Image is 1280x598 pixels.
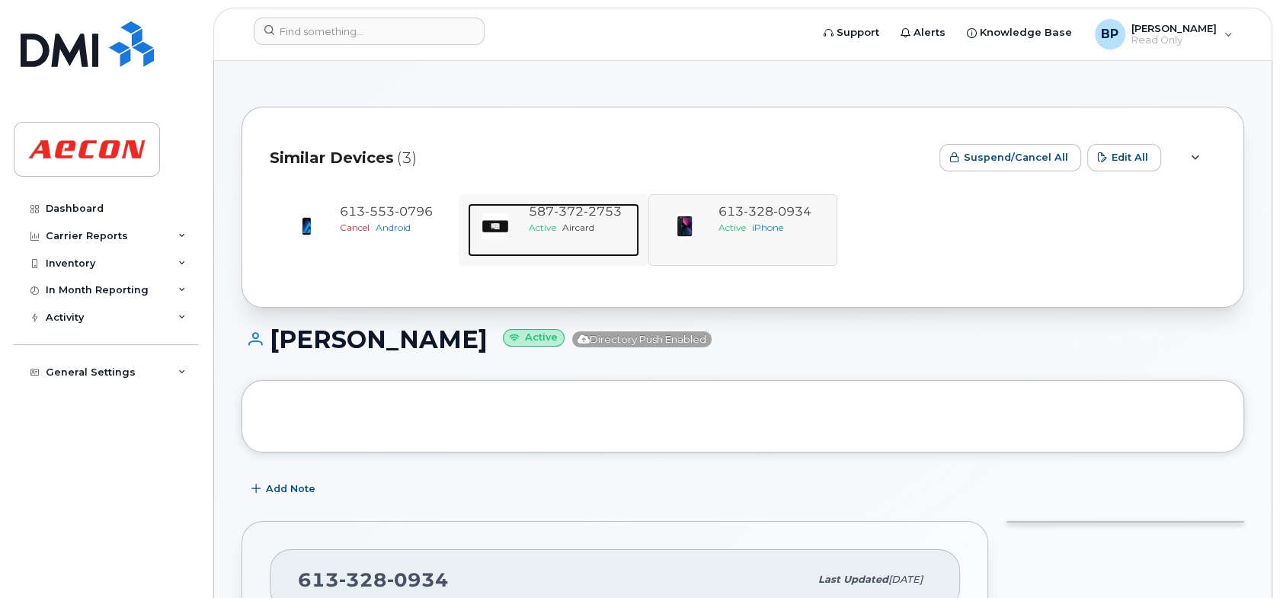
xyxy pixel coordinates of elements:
[572,331,712,347] span: Directory Push Enabled
[242,326,1244,353] h1: [PERSON_NAME]
[387,568,449,591] span: 0934
[1112,150,1148,165] span: Edit All
[340,222,370,233] span: Cancel
[376,222,411,233] span: Android
[395,204,433,219] span: 0796
[397,147,417,169] span: (3)
[529,204,622,219] span: 587
[365,204,395,219] span: 553
[480,211,510,241] img: image20231002-3703462-ulkj86.png
[291,211,322,241] img: image20231002-3703462-59zu0p.jpeg
[298,568,449,591] span: 613
[554,204,584,219] span: 372
[468,203,638,257] a: 5873722753ActiveAircard
[964,150,1068,165] span: Suspend/Cancel All
[529,222,556,233] span: Active
[503,329,565,347] small: Active
[888,574,923,585] span: [DATE]
[340,204,433,219] span: 613
[279,203,450,257] a: 6135530796CancelAndroid
[584,204,622,219] span: 2753
[939,144,1081,171] button: Suspend/Cancel All
[339,568,387,591] span: 328
[1087,144,1161,171] button: Edit All
[818,574,888,585] span: Last updated
[266,481,315,496] span: Add Note
[562,222,594,233] span: Aircard
[270,147,394,169] span: Similar Devices
[242,475,328,503] button: Add Note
